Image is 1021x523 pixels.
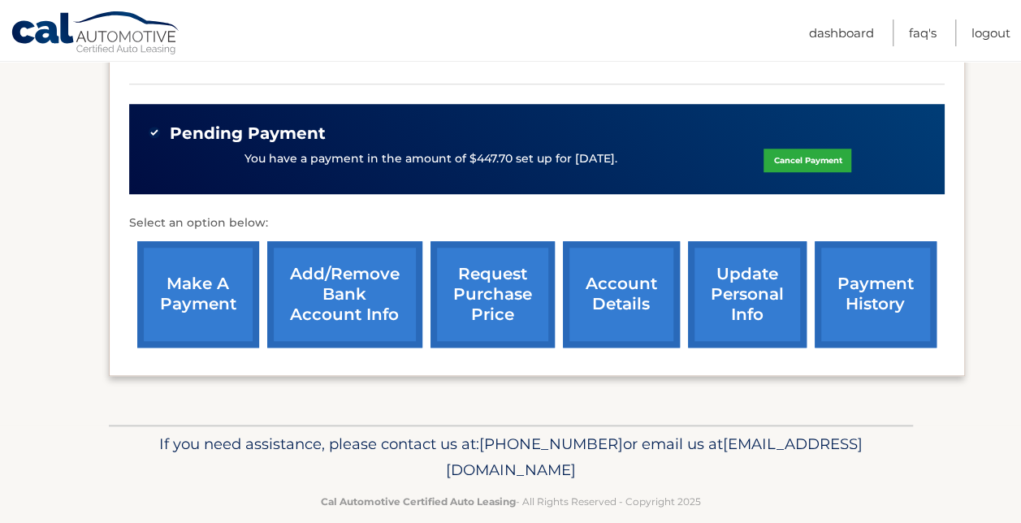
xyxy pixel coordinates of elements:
span: [PHONE_NUMBER] [479,434,623,453]
span: Pending Payment [170,123,326,144]
a: Dashboard [809,19,874,46]
a: Logout [971,19,1010,46]
a: request purchase price [430,241,555,348]
strong: Cal Automotive Certified Auto Leasing [321,495,516,508]
a: Add/Remove bank account info [267,241,422,348]
a: FAQ's [909,19,937,46]
p: Select an option below: [129,214,945,233]
p: You have a payment in the amount of $447.70 set up for [DATE]. [244,150,617,168]
p: If you need assistance, please contact us at: or email us at [119,431,902,483]
a: Cal Automotive [11,11,181,58]
img: check-green.svg [149,127,160,138]
a: account details [563,241,680,348]
a: update personal info [688,241,807,348]
p: - All Rights Reserved - Copyright 2025 [119,493,902,510]
a: make a payment [137,241,259,348]
a: Cancel Payment [764,149,851,172]
a: payment history [815,241,937,348]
